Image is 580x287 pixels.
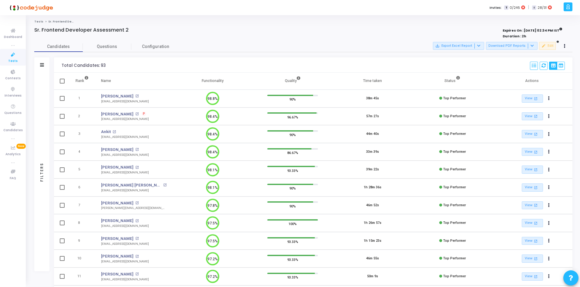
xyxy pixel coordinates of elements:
a: View [522,112,543,121]
div: Filters [39,138,45,205]
mat-icon: open_in_new [135,148,139,151]
td: 11 [69,268,95,285]
div: Time taken [363,77,382,84]
span: Top Performer [443,167,466,171]
span: Top Performer [443,114,466,118]
mat-icon: open_in_new [135,201,139,205]
div: 46m 52s [366,203,379,208]
span: 93.33% [287,256,298,262]
div: 38m 45s [366,96,379,101]
span: Top Performer [443,203,466,207]
mat-icon: open_in_new [135,112,139,116]
button: Actions [545,183,553,192]
div: 50m 9s [367,274,378,279]
span: 90% [289,132,296,138]
button: Export Excel Report [433,42,484,50]
span: 93.33% [287,239,298,245]
button: Actions [545,148,553,156]
div: 1h 15m 23s [364,238,381,244]
span: 96.67% [287,114,298,120]
span: Interviews [5,93,22,98]
span: Candidates [3,128,23,133]
a: [PERSON_NAME] [101,236,133,242]
a: Tests [34,20,43,23]
mat-icon: open_in_new [533,203,538,208]
span: Sr. Frontend Developer Assessment 2 [48,20,106,23]
span: Questions [83,43,131,50]
span: Contests [5,76,21,81]
span: I [532,5,536,10]
a: [PERSON_NAME] [101,93,133,99]
button: Actions [545,237,553,245]
div: [PERSON_NAME][EMAIL_ADDRESS][DOMAIN_NAME] [101,206,167,210]
mat-icon: open_in_new [533,274,538,279]
div: Name [101,77,111,84]
span: Top Performer [443,274,466,278]
td: 5 [69,161,95,179]
span: | [528,4,529,11]
button: Actions [545,219,553,227]
span: 28/31 [538,5,547,10]
span: Configuration [142,43,169,50]
button: Actions [545,255,553,263]
button: Actions [545,272,553,281]
mat-icon: open_in_new [533,256,538,261]
div: 1h 28m 36s [364,185,381,190]
a: View [522,255,543,263]
span: Candidates [34,43,83,50]
span: 100% [288,221,297,227]
a: View [522,272,543,281]
span: 90% [289,203,296,209]
span: Top Performer [443,150,466,154]
a: [PERSON_NAME] [101,218,133,224]
td: 4 [69,143,95,161]
a: [PERSON_NAME] [101,111,133,117]
mat-icon: open_in_new [163,183,167,187]
span: 0/246 [510,5,520,10]
button: Actions [545,201,553,210]
td: 6 [69,179,95,196]
span: Dashboard [4,35,22,40]
button: Actions [545,94,553,103]
span: 90% [289,185,296,191]
span: 90% [289,96,296,102]
div: 39m 22s [366,167,379,172]
span: 93.33% [287,167,298,173]
a: View [522,94,543,103]
td: 10 [69,250,95,268]
th: Actions [492,73,572,90]
span: New [16,144,26,149]
mat-icon: open_in_new [533,114,538,119]
td: 8 [69,214,95,232]
span: Analytics [5,152,21,157]
mat-icon: save_alt [435,44,440,48]
mat-icon: open_in_new [135,94,139,98]
span: Top Performer [443,132,466,136]
span: Tests [8,59,18,64]
td: 3 [69,125,95,143]
a: [PERSON_NAME] [101,200,133,206]
mat-icon: open_in_new [533,149,538,155]
td: 2 [69,108,95,125]
button: Download PDF Reports [486,42,538,50]
button: Actions [545,166,553,174]
a: View [522,183,543,192]
span: FAQ [10,176,16,181]
span: Top Performer [443,239,466,243]
strong: Expires On : [DATE] 02:34 PM IST [503,26,562,33]
nav: breadcrumb [34,20,572,24]
div: [EMAIL_ADDRESS][DOMAIN_NAME] [101,259,149,264]
div: 46m 55s [366,256,379,261]
div: 1h 26m 57s [364,220,381,226]
a: View [522,201,543,210]
span: T [504,5,508,10]
div: [EMAIL_ADDRESS][DOMAIN_NAME] [101,188,167,193]
div: [EMAIL_ADDRESS][DOMAIN_NAME] [101,135,149,139]
h4: Sr. Frontend Developer Assessment 2 [34,27,129,33]
mat-icon: open_in_new [533,185,538,190]
a: [PERSON_NAME] [101,253,133,259]
th: Functionality [173,73,253,90]
a: View [522,148,543,156]
div: [EMAIL_ADDRESS][DOMAIN_NAME] [101,117,149,121]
